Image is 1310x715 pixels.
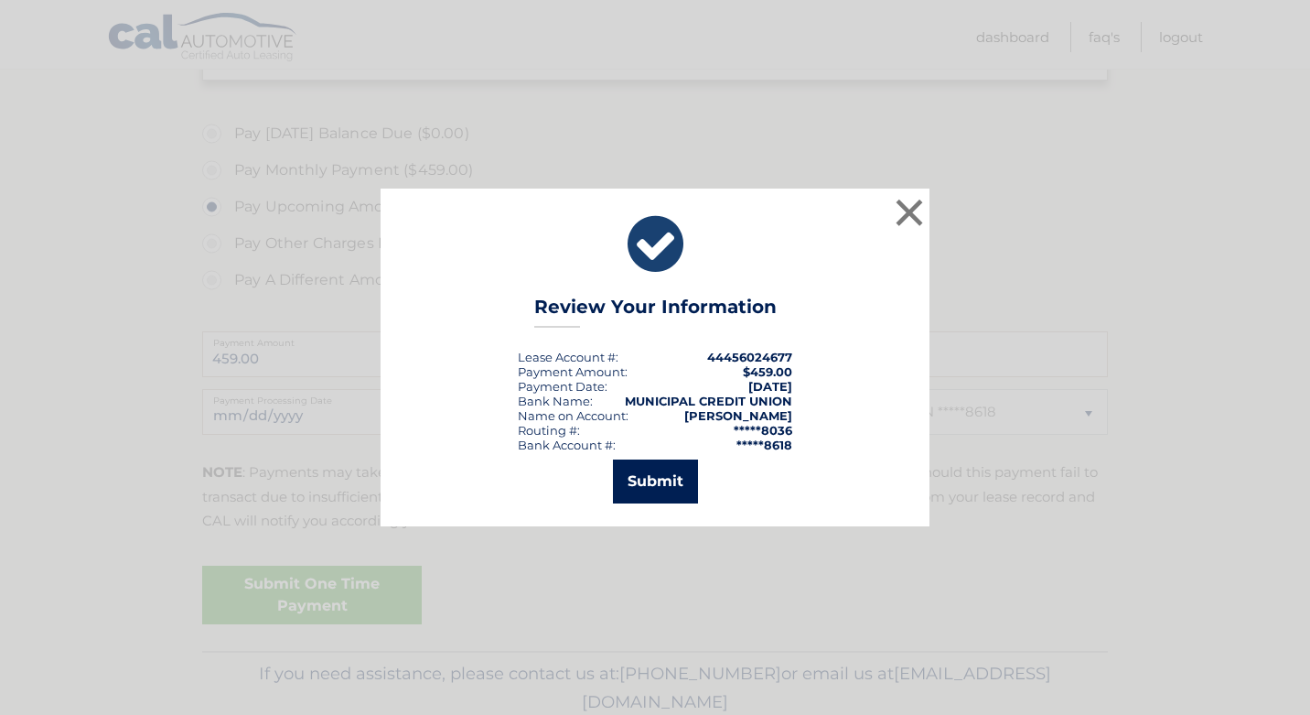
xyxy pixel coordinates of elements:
strong: MUNICIPAL CREDIT UNION [625,394,792,408]
strong: [PERSON_NAME] [684,408,792,423]
button: Submit [613,460,698,504]
div: Routing #: [518,423,580,438]
div: Payment Amount: [518,364,628,379]
span: [DATE] [748,379,792,394]
div: Bank Account #: [518,438,616,452]
span: $459.00 [743,364,792,379]
div: Lease Account #: [518,350,618,364]
h3: Review Your Information [534,296,777,328]
button: × [891,194,928,231]
span: Payment Date [518,379,605,394]
div: Bank Name: [518,394,593,408]
div: Name on Account: [518,408,628,423]
strong: 44456024677 [707,350,792,364]
div: : [518,379,607,394]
